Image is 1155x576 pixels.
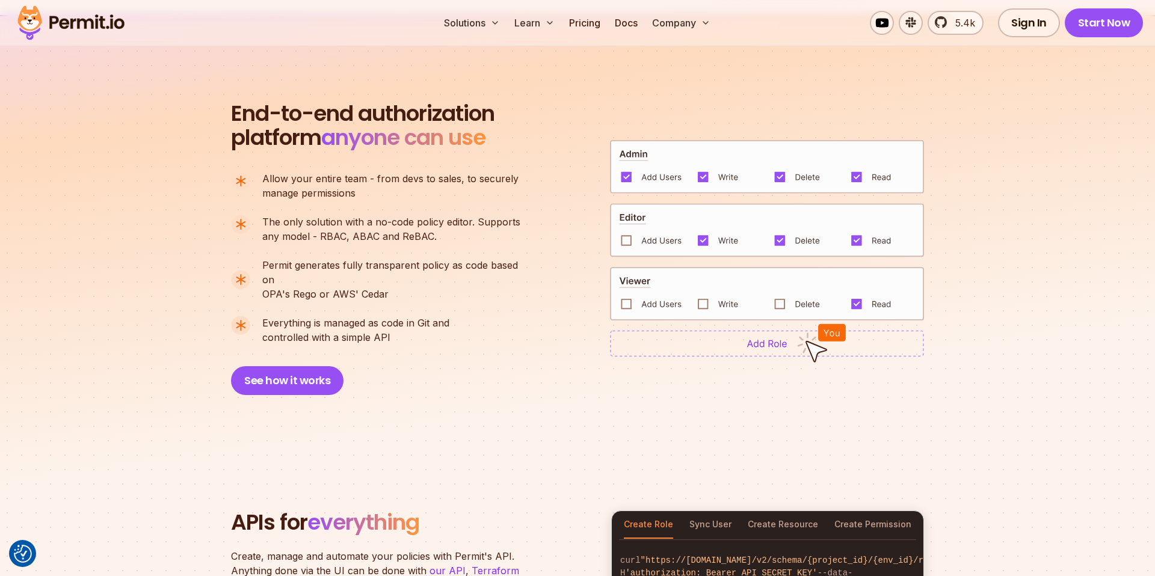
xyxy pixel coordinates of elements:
[647,11,715,35] button: Company
[928,11,984,35] a: 5.4k
[12,2,130,43] img: Permit logo
[948,16,975,30] span: 5.4k
[834,511,911,539] button: Create Permission
[262,258,531,287] span: Permit generates fully transparent policy as code based on
[564,11,605,35] a: Pricing
[14,545,32,563] button: Consent Preferences
[998,8,1060,37] a: Sign In
[307,507,419,538] span: everything
[689,511,731,539] button: Sync User
[262,215,520,244] p: any model - RBAC, ABAC and ReBAC.
[262,316,449,330] span: Everything is managed as code in Git and
[641,556,949,565] span: "https://[DOMAIN_NAME]/v2/schema/{project_id}/{env_id}/roles"
[14,545,32,563] img: Revisit consent button
[262,171,519,186] span: Allow your entire team - from devs to sales, to securely
[231,102,494,126] span: End-to-end authorization
[262,316,449,345] p: controlled with a simple API
[262,215,520,229] span: The only solution with a no-code policy editor. Supports
[231,366,343,395] button: See how it works
[1065,8,1144,37] a: Start Now
[510,11,559,35] button: Learn
[748,511,818,539] button: Create Resource
[439,11,505,35] button: Solutions
[231,102,494,150] h2: platform
[321,122,485,153] span: anyone can use
[610,11,642,35] a: Docs
[262,258,531,301] p: OPA's Rego or AWS' Cedar
[262,171,519,200] p: manage permissions
[231,510,597,535] h2: APIs for
[624,511,673,539] button: Create Role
